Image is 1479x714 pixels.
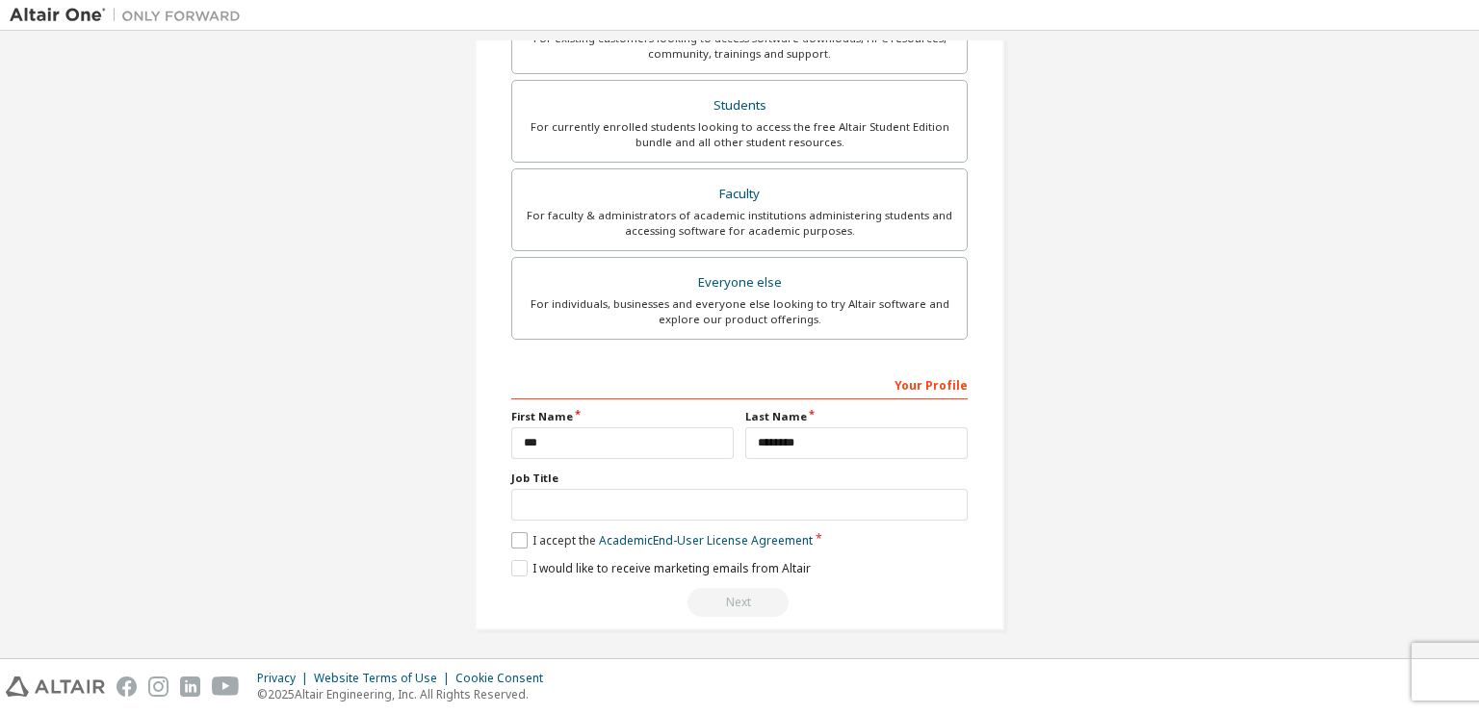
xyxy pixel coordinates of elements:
[524,296,955,327] div: For individuals, businesses and everyone else looking to try Altair software and explore our prod...
[148,676,169,697] img: instagram.svg
[511,369,968,399] div: Your Profile
[524,181,955,208] div: Faculty
[10,6,250,25] img: Altair One
[745,409,968,424] label: Last Name
[511,471,968,486] label: Job Title
[524,208,955,239] div: For faculty & administrators of academic institutions administering students and accessing softwa...
[524,269,955,296] div: Everyone else
[314,671,455,686] div: Website Terms of Use
[257,686,555,702] p: © 2025 Altair Engineering, Inc. All Rights Reserved.
[511,560,811,576] label: I would like to receive marketing emails from Altair
[524,92,955,119] div: Students
[511,532,813,548] label: I accept the
[455,671,555,686] div: Cookie Consent
[212,676,240,697] img: youtube.svg
[511,588,968,617] div: Read and acccept EULA to continue
[180,676,200,697] img: linkedin.svg
[599,532,813,548] a: Academic End-User License Agreement
[257,671,314,686] div: Privacy
[524,119,955,150] div: For currently enrolled students looking to access the free Altair Student Edition bundle and all ...
[511,409,734,424] label: First Name
[524,31,955,62] div: For existing customers looking to access software downloads, HPC resources, community, trainings ...
[6,676,105,697] img: altair_logo.svg
[117,676,137,697] img: facebook.svg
